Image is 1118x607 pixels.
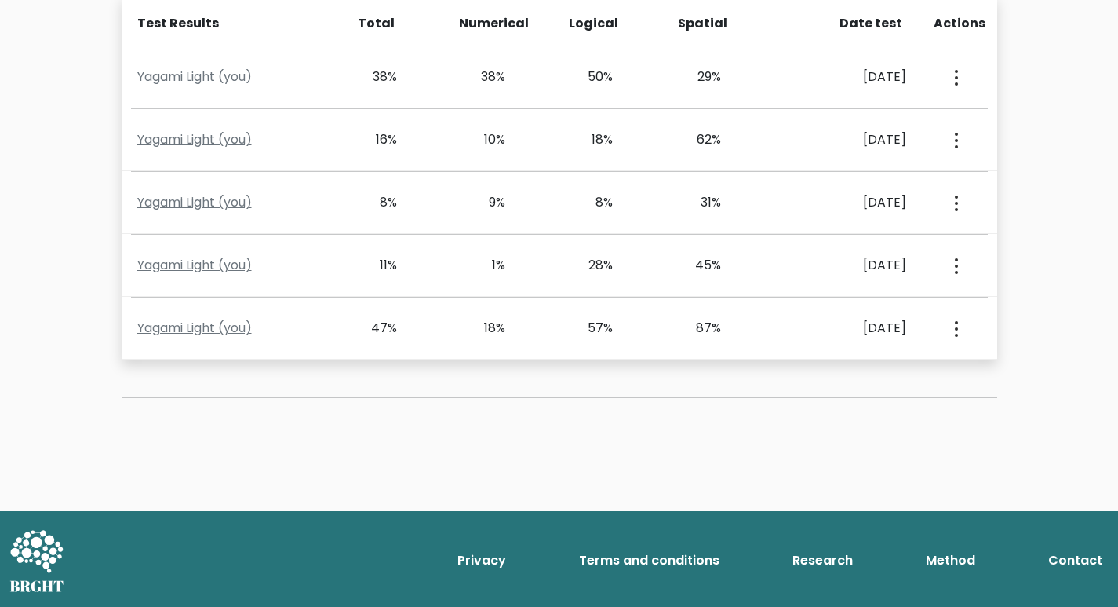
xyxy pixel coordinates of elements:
[785,193,906,212] div: [DATE]
[785,319,906,338] div: [DATE]
[676,319,721,338] div: 87%
[461,319,505,338] div: 18%
[569,193,614,212] div: 8%
[461,256,505,275] div: 1%
[785,130,906,149] div: [DATE]
[676,68,721,86] div: 29%
[573,545,726,576] a: Terms and conditions
[461,193,505,212] div: 9%
[1042,545,1109,576] a: Contact
[678,14,723,33] div: Spatial
[569,130,614,149] div: 18%
[676,130,721,149] div: 62%
[137,256,252,274] a: Yagami Light (you)
[934,14,988,33] div: Actions
[353,319,398,338] div: 47%
[461,68,505,86] div: 38%
[451,545,512,576] a: Privacy
[137,68,252,86] a: Yagami Light (you)
[786,545,859,576] a: Research
[350,14,395,33] div: Total
[353,68,398,86] div: 38%
[676,193,721,212] div: 31%
[788,14,915,33] div: Date test
[137,193,252,211] a: Yagami Light (you)
[785,256,906,275] div: [DATE]
[353,256,398,275] div: 11%
[569,319,614,338] div: 57%
[461,130,505,149] div: 10%
[137,130,252,148] a: Yagami Light (you)
[353,130,398,149] div: 16%
[137,14,331,33] div: Test Results
[459,14,504,33] div: Numerical
[676,256,721,275] div: 45%
[569,14,614,33] div: Logical
[569,68,614,86] div: 50%
[353,193,398,212] div: 8%
[785,68,906,86] div: [DATE]
[569,256,614,275] div: 28%
[137,319,252,337] a: Yagami Light (you)
[920,545,981,576] a: Method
